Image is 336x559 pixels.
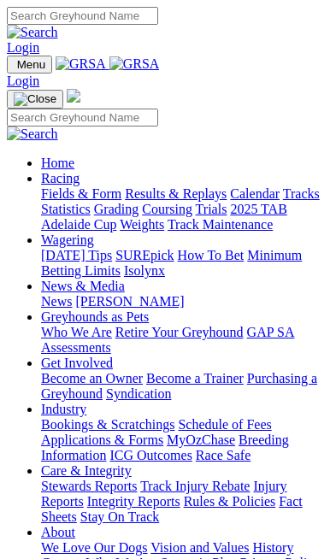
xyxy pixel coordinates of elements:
a: Track Injury Rebate [140,479,250,493]
a: Trials [196,202,227,216]
a: Racing [41,171,80,185]
a: Login [7,74,39,88]
a: ICG Outcomes [109,448,192,462]
a: GAP SA Assessments [41,325,294,355]
div: Wagering [41,248,329,279]
a: Tracks [283,186,320,201]
span: Menu [17,58,45,71]
a: Stewards Reports [41,479,137,493]
a: History [252,540,293,555]
a: 2025 TAB Adelaide Cup [41,202,287,232]
a: Become an Owner [41,371,143,385]
img: GRSA [109,56,160,72]
a: Become a Trainer [146,371,244,385]
a: Industry [41,402,86,416]
a: Weights [120,217,164,232]
img: GRSA [56,56,106,72]
a: [DATE] Tips [41,248,112,262]
input: Search [7,7,158,25]
a: Stay On Track [80,509,159,524]
a: Home [41,156,74,170]
a: Greyhounds as Pets [41,309,149,324]
div: Industry [41,417,329,463]
a: Results & Replays [125,186,227,201]
img: logo-grsa-white.png [67,89,80,103]
a: Retire Your Greyhound [115,325,244,339]
a: [PERSON_NAME] [75,294,184,309]
a: News [41,294,72,309]
div: News & Media [41,294,329,309]
a: Grading [94,202,139,216]
img: Close [14,92,56,106]
a: Wagering [41,232,94,247]
a: Breeding Information [41,432,289,462]
a: Bookings & Scratchings [41,417,174,432]
img: Search [7,127,58,142]
a: Minimum Betting Limits [41,248,302,278]
a: Purchasing a Greyhound [41,371,317,401]
a: Track Maintenance [168,217,273,232]
a: How To Bet [178,248,245,262]
a: Fields & Form [41,186,121,201]
img: Search [7,25,58,40]
div: Get Involved [41,371,329,402]
a: Injury Reports [41,479,287,509]
a: Applications & Forms [41,432,163,447]
a: Schedule of Fees [178,417,271,432]
div: Racing [41,186,329,232]
a: Who We Are [41,325,112,339]
a: About [41,525,75,539]
a: Coursing [142,202,192,216]
a: Login [7,40,39,55]
a: Statistics [41,202,91,216]
a: Syndication [106,386,171,401]
button: Toggle navigation [7,90,63,109]
a: Get Involved [41,356,113,370]
a: News & Media [41,279,125,293]
a: Vision and Values [150,540,249,555]
a: We Love Our Dogs [41,540,147,555]
div: Greyhounds as Pets [41,325,329,356]
input: Search [7,109,158,127]
a: Care & Integrity [41,463,132,478]
a: Fact Sheets [41,494,303,524]
a: Integrity Reports [87,494,180,509]
button: Toggle navigation [7,56,52,74]
a: SUREpick [115,248,174,262]
a: MyOzChase [167,432,235,447]
div: Care & Integrity [41,479,329,525]
a: Isolynx [124,263,165,278]
a: Rules & Policies [184,494,276,509]
a: Calendar [230,186,280,201]
a: Race Safe [196,448,251,462]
